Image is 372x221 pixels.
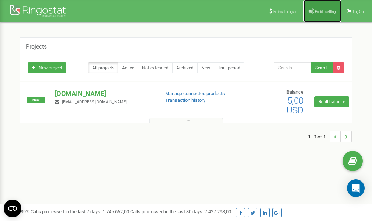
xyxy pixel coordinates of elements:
[55,89,153,99] p: [DOMAIN_NAME]
[273,10,299,14] span: Referral program
[315,10,337,14] span: Profile settings
[197,62,214,73] a: New
[353,10,365,14] span: Log Out
[286,89,303,95] span: Balance
[165,91,225,96] a: Manage connected products
[102,209,129,214] u: 1 745 662,00
[4,200,21,217] button: Open CMP widget
[308,131,330,142] span: 1 - 1 of 1
[31,209,129,214] span: Calls processed in the last 7 days :
[26,44,47,50] h5: Projects
[118,62,138,73] a: Active
[88,62,118,73] a: All projects
[27,97,45,103] span: New
[205,209,231,214] u: 7 427 293,00
[214,62,244,73] a: Trial period
[130,209,231,214] span: Calls processed in the last 30 days :
[314,96,349,107] a: Refill balance
[347,179,365,197] div: Open Intercom Messenger
[311,62,333,73] button: Search
[286,96,303,115] span: 5,00 USD
[308,124,352,149] nav: ...
[172,62,198,73] a: Archived
[62,100,127,104] span: [EMAIL_ADDRESS][DOMAIN_NAME]
[28,62,66,73] a: New project
[274,62,312,73] input: Search
[138,62,173,73] a: Not extended
[165,97,205,103] a: Transaction history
